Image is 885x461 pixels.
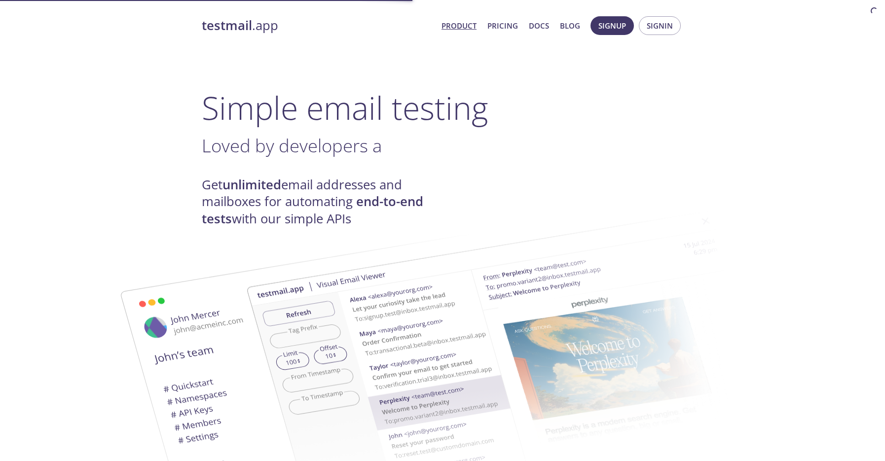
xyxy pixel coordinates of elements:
button: Signin [639,16,681,35]
a: Blog [560,19,580,32]
span: Loved by developers a [202,133,382,158]
span: Signin [647,19,673,32]
span: Signup [598,19,626,32]
a: Pricing [487,19,518,32]
h1: Simple email testing [202,89,683,127]
button: Signup [590,16,634,35]
strong: unlimited [222,176,281,193]
a: Product [442,19,477,32]
h4: Get email addresses and mailboxes for automating with our simple APIs [202,177,442,227]
a: Docs [529,19,549,32]
a: testmail.app [202,17,434,34]
strong: end-to-end tests [202,193,423,227]
strong: testmail [202,17,252,34]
